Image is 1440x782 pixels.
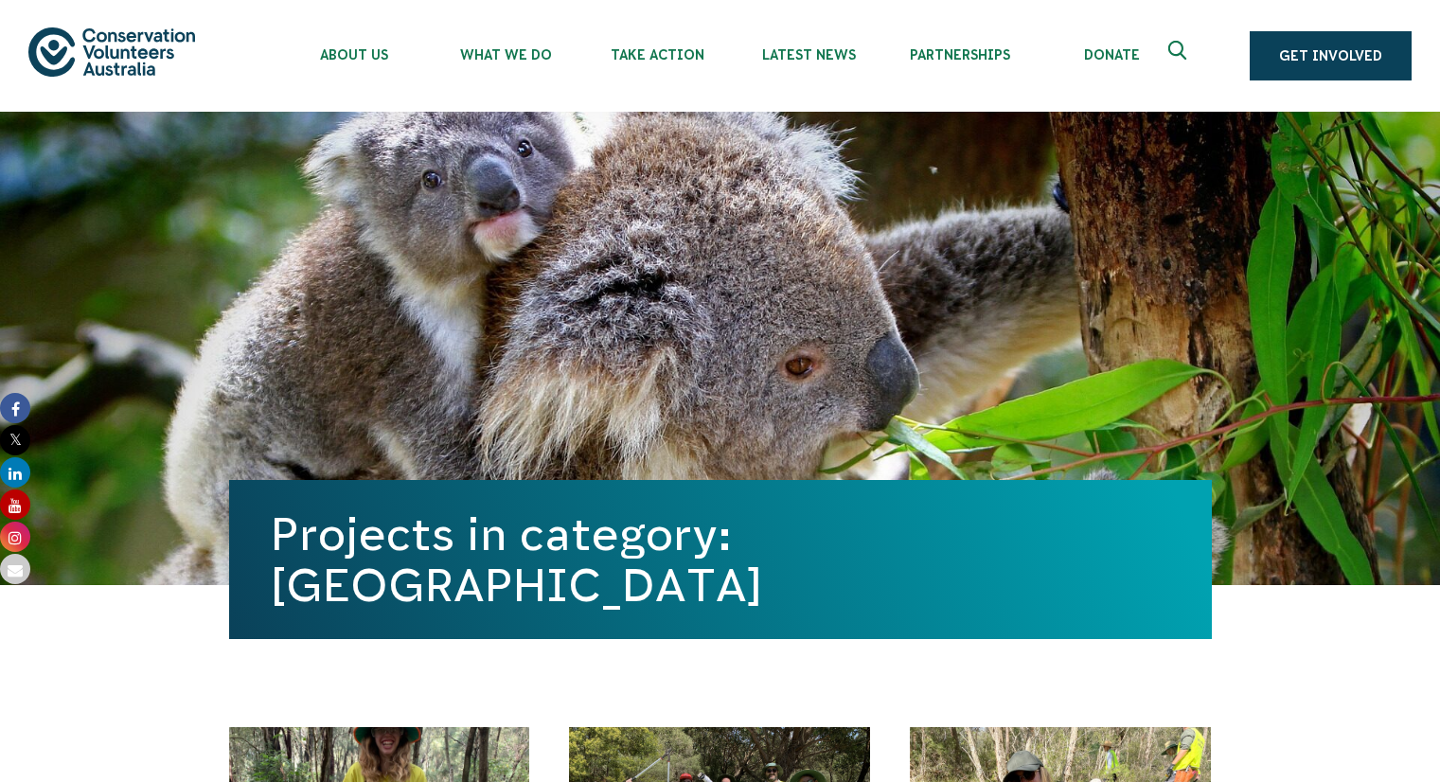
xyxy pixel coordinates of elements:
[1036,47,1187,62] span: Donate
[1157,33,1202,79] button: Expand search box Close search box
[271,508,1170,611] h1: Projects in category: [GEOGRAPHIC_DATA]
[1168,41,1192,71] span: Expand search box
[430,47,581,62] span: What We Do
[278,47,430,62] span: About Us
[28,27,195,76] img: logo.svg
[733,47,884,62] span: Latest News
[884,47,1036,62] span: Partnerships
[1250,31,1412,80] a: Get Involved
[581,47,733,62] span: Take Action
